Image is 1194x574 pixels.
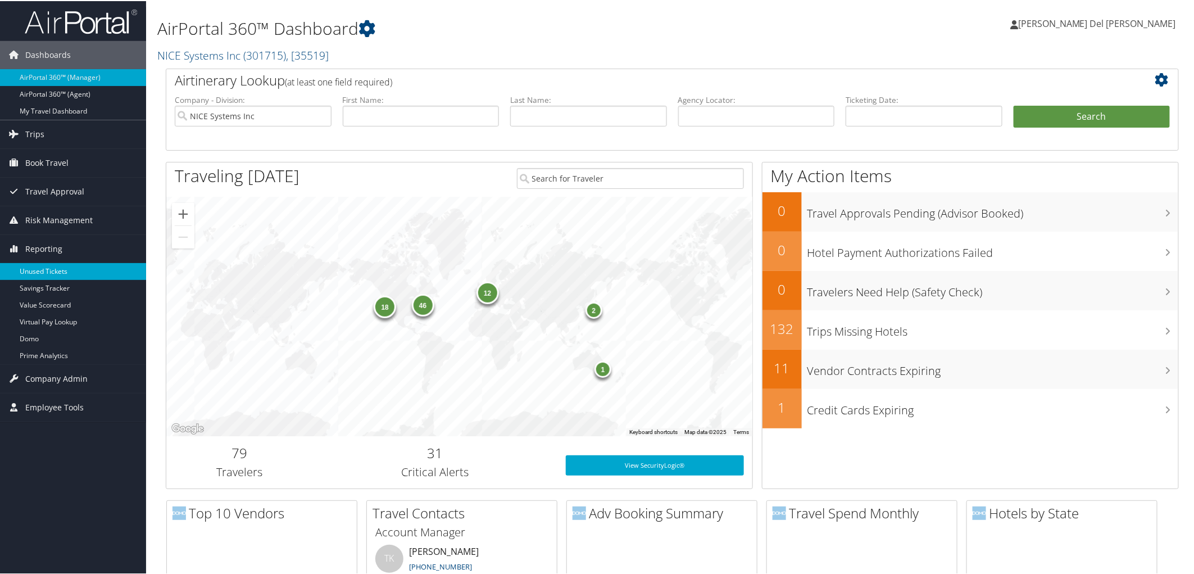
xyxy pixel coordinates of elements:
a: View SecurityLogic® [566,454,744,474]
button: Zoom out [172,225,194,247]
a: 11Vendor Contracts Expiring [762,349,1179,388]
h2: 79 [175,442,305,462]
a: [PHONE_NUMBER] [409,561,472,571]
h1: AirPortal 360™ Dashboard [157,16,844,39]
img: domo-logo.png [773,505,786,519]
h3: Credit Cards Expiring [807,396,1179,417]
span: Dashboards [25,40,71,68]
h3: Account Manager [375,523,548,539]
h2: 0 [762,200,802,219]
h2: Hotels by State [973,503,1157,522]
a: [PERSON_NAME] Del [PERSON_NAME] [1010,6,1187,39]
a: 1Credit Cards Expiring [762,388,1179,427]
h2: 1 [762,397,802,416]
div: 18 [374,295,396,317]
span: [PERSON_NAME] Del [PERSON_NAME] [1018,16,1176,29]
h2: 11 [762,358,802,377]
button: Zoom in [172,202,194,224]
span: , [ 35519 ] [286,47,329,62]
h2: Adv Booking Summary [573,503,757,522]
label: First Name: [343,93,500,105]
h2: 31 [321,442,549,462]
span: (at least one field required) [285,75,392,87]
h2: Airtinerary Lookup [175,70,1086,89]
img: Google [169,421,206,435]
h2: 0 [762,279,802,298]
img: domo-logo.png [172,505,186,519]
label: Company - Division: [175,93,332,105]
span: ( 301715 ) [243,47,286,62]
div: TK [375,544,403,572]
label: Agency Locator: [678,93,835,105]
button: Search [1014,105,1170,127]
h3: Trips Missing Hotels [807,317,1179,338]
a: 0Travelers Need Help (Safety Check) [762,270,1179,309]
h2: Top 10 Vendors [172,503,357,522]
h1: Traveling [DATE] [175,163,299,187]
h3: Critical Alerts [321,463,549,479]
h3: Hotel Payment Authorizations Failed [807,238,1179,260]
span: Employee Tools [25,392,84,421]
span: Trips [25,119,44,147]
div: 46 [411,292,434,315]
h2: 0 [762,239,802,259]
a: 0Travel Approvals Pending (Advisor Booked) [762,191,1179,230]
span: Risk Management [25,205,93,233]
a: Terms (opens in new tab) [733,428,749,434]
h3: Travelers [175,463,305,479]
span: Reporting [25,234,62,262]
img: domo-logo.png [573,505,586,519]
button: Keyboard shortcuts [629,427,678,435]
h2: 132 [762,318,802,337]
h1: My Action Items [762,163,1179,187]
input: Search for Traveler [517,167,744,188]
h2: Travel Spend Monthly [773,503,957,522]
h2: Travel Contacts [373,503,557,522]
label: Ticketing Date: [846,93,1002,105]
span: Company Admin [25,364,88,392]
h3: Vendor Contracts Expiring [807,356,1179,378]
div: 2 [585,301,602,318]
img: domo-logo.png [973,505,986,519]
a: Open this area in Google Maps (opens a new window) [169,421,206,435]
label: Last Name: [510,93,667,105]
div: 1 [594,360,611,377]
a: NICE Systems Inc [157,47,329,62]
span: Travel Approval [25,177,84,205]
span: Book Travel [25,148,69,176]
img: airportal-logo.png [25,7,137,34]
a: 0Hotel Payment Authorizations Failed [762,230,1179,270]
h3: Travel Approvals Pending (Advisor Booked) [807,199,1179,220]
a: 132Trips Missing Hotels [762,309,1179,349]
h3: Travelers Need Help (Safety Check) [807,278,1179,299]
div: 12 [476,280,498,302]
span: Map data ©2025 [684,428,727,434]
